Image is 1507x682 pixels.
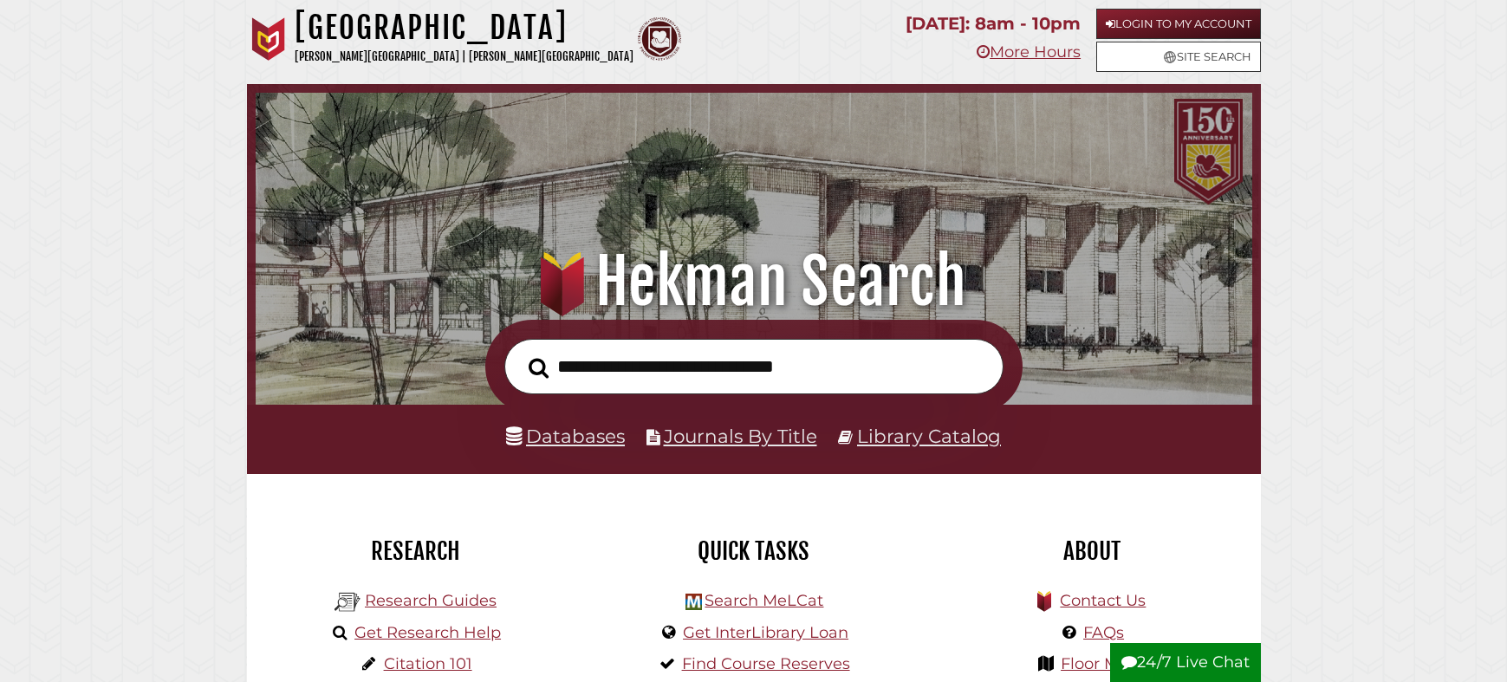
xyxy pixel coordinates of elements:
a: Research Guides [365,591,497,610]
img: Hekman Library Logo [335,589,361,615]
a: Floor Maps [1061,654,1146,673]
img: Calvin Theological Seminary [638,17,681,61]
a: Find Course Reserves [682,654,850,673]
p: [DATE]: 8am - 10pm [906,9,1081,39]
a: Databases [506,425,625,447]
h2: Quick Tasks [598,536,910,566]
h2: About [936,536,1248,566]
h1: [GEOGRAPHIC_DATA] [295,9,633,47]
a: Site Search [1096,42,1261,72]
a: Search MeLCat [705,591,823,610]
a: Contact Us [1060,591,1146,610]
a: Citation 101 [384,654,472,673]
a: More Hours [977,42,1081,62]
p: [PERSON_NAME][GEOGRAPHIC_DATA] | [PERSON_NAME][GEOGRAPHIC_DATA] [295,47,633,67]
a: Get InterLibrary Loan [683,623,848,642]
img: Calvin University [247,17,290,61]
i: Search [529,357,549,379]
img: Hekman Library Logo [685,594,702,610]
a: Login to My Account [1096,9,1261,39]
h2: Research [260,536,572,566]
a: Get Research Help [354,623,501,642]
button: Search [520,353,557,384]
a: Journals By Title [664,425,817,447]
a: FAQs [1083,623,1124,642]
a: Library Catalog [857,425,1001,447]
h1: Hekman Search [278,244,1230,320]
